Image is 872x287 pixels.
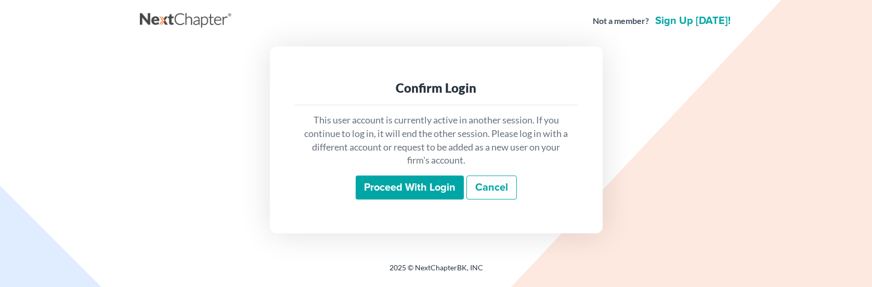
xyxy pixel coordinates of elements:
div: Confirm Login [303,80,569,96]
div: 2025 © NextChapterBK, INC [140,263,733,281]
a: Sign up [DATE]! [653,16,733,26]
input: Proceed with login [356,176,464,199]
strong: Not a member? [593,15,649,27]
a: Cancel [466,176,517,199]
p: This user account is currently active in another session. If you continue to log in, it will end ... [303,114,569,167]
